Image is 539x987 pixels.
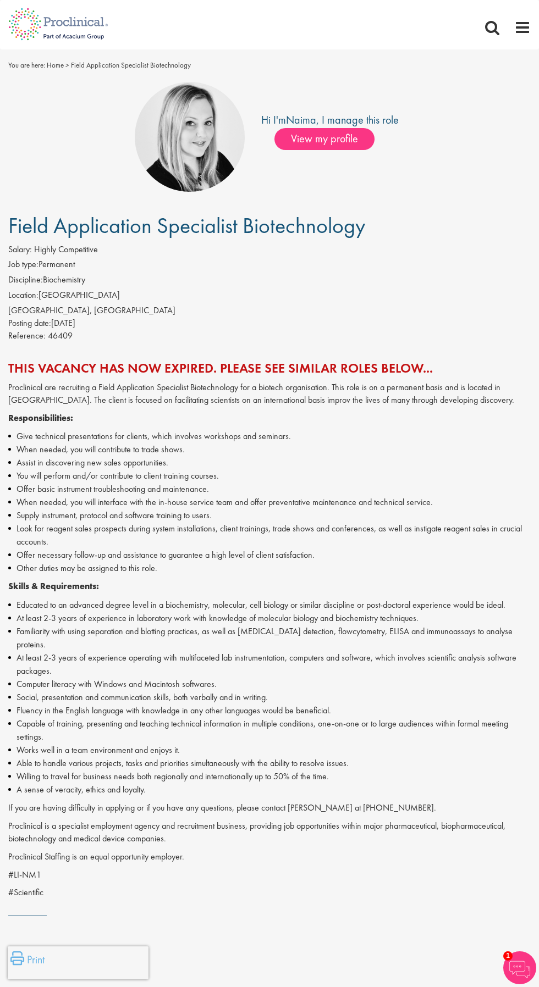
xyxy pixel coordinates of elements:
[34,243,98,255] span: Highly Competitive
[8,651,531,678] li: At least 2-3 years of experience operating with multifaceted lab instrumentation, computers and s...
[8,704,531,717] li: Fluency in the English language with knowledge in any other languages would be beneficial.
[274,130,386,145] a: View my profile
[286,113,316,127] a: Naima
[8,802,531,814] p: If you are having difficulty in applying or if you have any questions, please contact [PERSON_NAM...
[8,757,531,770] li: Able to handle various projects, tasks and priorities simultaneously with the ability to resolve ...
[503,951,513,961] span: 1
[8,851,531,863] p: Proclinical Staffing is an equal opportunity employer.
[8,274,531,289] li: Biochemistry
[274,128,375,150] span: View my profile
[8,243,32,256] label: Salary:
[8,430,531,443] li: Give technical presentations for clients, which involves workshops and seminars.
[8,598,531,612] li: Educated to an advanced degree level in a biochemistry, molecular, cell biology or similar discip...
[261,112,399,128] div: Hi I'm , I manage this role
[8,496,531,509] li: When needed, you will interface with the in-house service team and offer preventative maintenance...
[8,381,531,407] p: Proclinical are recruiting a Field Application Specialist Biotechnology for a biotech organisatio...
[8,509,531,522] li: Supply instrument, protocol and software training to users.
[135,82,245,192] img: imeage of recruiter Naima Morys
[8,304,531,317] div: [GEOGRAPHIC_DATA], [GEOGRAPHIC_DATA]
[8,691,531,704] li: Social, presentation and communication skills, both verbally and in writing.
[8,770,531,783] li: Willing to travel for business needs both regionally and internationally up to 50% of the time.
[8,258,38,271] label: Job type:
[8,946,148,979] iframe: reCAPTCHA
[8,483,531,496] li: Offer basic instrument troubleshooting and maintenance.
[8,258,531,274] li: Permanent
[8,522,531,548] li: Look for reagent sales prospects during system installations, client trainings, trade shows and c...
[8,317,51,329] span: Posting date:
[503,951,536,984] img: Chatbot
[8,289,38,302] label: Location:
[8,469,531,483] li: You will perform and/or contribute to client training courses.
[8,443,531,456] li: When needed, you will contribute to trade shows.
[8,744,531,757] li: Works well in a team environment and enjoys it.
[8,274,43,286] label: Discipline:
[8,330,46,342] label: Reference:
[8,289,531,304] li: [GEOGRAPHIC_DATA]
[8,412,73,424] strong: Responsibilities:
[8,580,99,592] strong: Skills & Requirements:
[8,317,531,330] div: [DATE]
[71,60,191,70] span: Field Application Specialist Biotechnology
[8,361,531,375] h2: This vacancy has now expired. Please see similar roles below...
[8,548,531,562] li: Offer necessary follow-up and assistance to guarantee a high level of client satisfaction.
[8,678,531,691] li: Computer literacy with Windows and Macintosh softwares.
[8,625,531,651] li: Familiarity with using separation and blotting practices, as well as [MEDICAL_DATA] detection, fl...
[8,612,531,625] li: At least 2-3 years of experience in laboratory work with knowledge of molecular biology and bioch...
[8,212,365,240] span: Field Application Specialist Biotechnology
[8,869,531,881] p: #LI-NM1
[8,456,531,469] li: Assist in discovering new sales opportunities.
[8,886,531,899] p: #Scientific
[8,820,531,845] p: Proclinical is a specialist employment agency and recruitment business, providing job opportuniti...
[8,783,531,796] li: A sense of veracity, ethics and loyalty.
[8,562,531,575] li: Other duties may be assigned to this role.
[8,717,531,744] li: Capable of training, presenting and teaching technical information in multiple conditions, one-on...
[48,330,73,341] span: 46409
[8,381,531,899] div: Job description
